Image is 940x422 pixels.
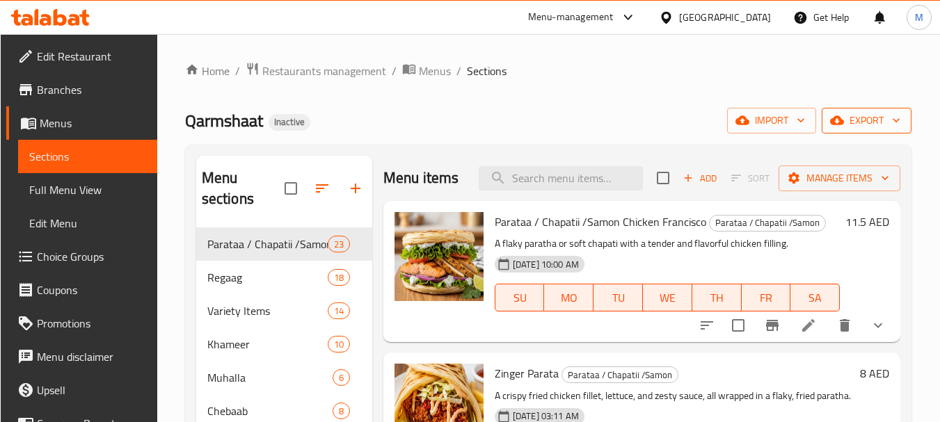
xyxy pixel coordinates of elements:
[828,309,861,342] button: delete
[528,9,614,26] div: Menu-management
[6,340,158,373] a: Menu disclaimer
[6,40,158,73] a: Edit Restaurant
[328,269,350,286] div: items
[37,282,147,298] span: Coupons
[495,387,854,405] p: A crispy fried chicken fillet, lettuce, and zesty sauce, all wrapped in a flaky, fried paratha.
[40,115,147,131] span: Menus
[207,403,333,419] span: Chebaab
[37,248,147,265] span: Choice Groups
[196,327,372,361] div: Khameer10
[870,317,886,334] svg: Show Choices
[594,284,643,311] button: TU
[6,240,158,273] a: Choice Groups
[18,173,158,206] a: Full Menu View
[185,105,263,136] span: Qarmshaat
[402,62,451,80] a: Menus
[37,315,147,332] span: Promotions
[18,140,158,173] a: Sections
[29,181,147,198] span: Full Menu View
[747,288,786,308] span: FR
[395,212,484,301] img: Parataa / Chapatii /Samon Chicken Francisco
[742,284,791,311] button: FR
[339,172,372,205] button: Add section
[479,166,643,190] input: search
[207,302,328,319] span: Variety Items
[37,81,147,98] span: Branches
[6,307,158,340] a: Promotions
[29,215,147,232] span: Edit Menu
[681,170,719,186] span: Add
[710,215,825,231] span: Parataa / Chapatii /Samon
[796,288,834,308] span: SA
[756,309,789,342] button: Branch-specific-item
[207,269,328,286] span: Regaag
[648,288,687,308] span: WE
[692,284,742,311] button: TH
[495,363,559,384] span: Zinger Parata
[779,165,900,191] button: Manage items
[235,63,240,79] li: /
[6,273,158,307] a: Coupons
[599,288,637,308] span: TU
[709,215,826,232] div: Parataa / Chapatii /Samon
[722,168,779,189] span: Select section first
[507,258,584,271] span: [DATE] 10:00 AM
[6,73,158,106] a: Branches
[196,261,372,294] div: Regaag18
[328,338,349,351] span: 10
[333,403,350,419] div: items
[800,317,817,334] a: Edit menu item
[269,114,310,131] div: Inactive
[550,288,588,308] span: MO
[727,108,816,133] button: import
[861,309,895,342] button: show more
[333,371,349,384] span: 6
[501,288,539,308] span: SU
[37,48,147,65] span: Edit Restaurant
[262,63,386,79] span: Restaurants management
[207,336,328,352] span: Khameer
[679,10,771,25] div: [GEOGRAPHIC_DATA]
[246,62,386,80] a: Restaurants management
[643,284,692,311] button: WE
[833,112,900,129] span: export
[495,211,706,232] span: Parataa / Chapatii /Samon Chicken Francisco
[915,10,923,25] span: M
[495,284,545,311] button: SU
[207,236,328,252] span: Parataa / Chapatii /Samon
[790,284,840,311] button: SA
[207,369,333,386] span: Muhalla
[276,174,305,203] span: Select all sections
[690,309,724,342] button: sort-choices
[185,63,230,79] a: Home
[822,108,911,133] button: export
[467,63,507,79] span: Sections
[678,168,722,189] button: Add
[185,62,911,80] nav: breadcrumb
[37,348,147,365] span: Menu disclaimer
[18,206,158,240] a: Edit Menu
[6,106,158,140] a: Menus
[37,382,147,398] span: Upsell
[328,238,349,251] span: 23
[845,212,889,232] h6: 11.5 AED
[305,172,339,205] span: Sort sections
[392,63,397,79] li: /
[698,288,736,308] span: TH
[328,236,350,252] div: items
[196,227,372,261] div: Parataa / Chapatii /Samon23
[648,163,678,193] span: Select section
[328,302,350,319] div: items
[328,336,350,352] div: items
[269,116,310,128] span: Inactive
[561,366,678,383] div: Parataa / Chapatii /Samon
[333,405,349,418] span: 8
[328,271,349,284] span: 18
[724,311,753,340] span: Select to update
[383,168,459,188] h2: Menu items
